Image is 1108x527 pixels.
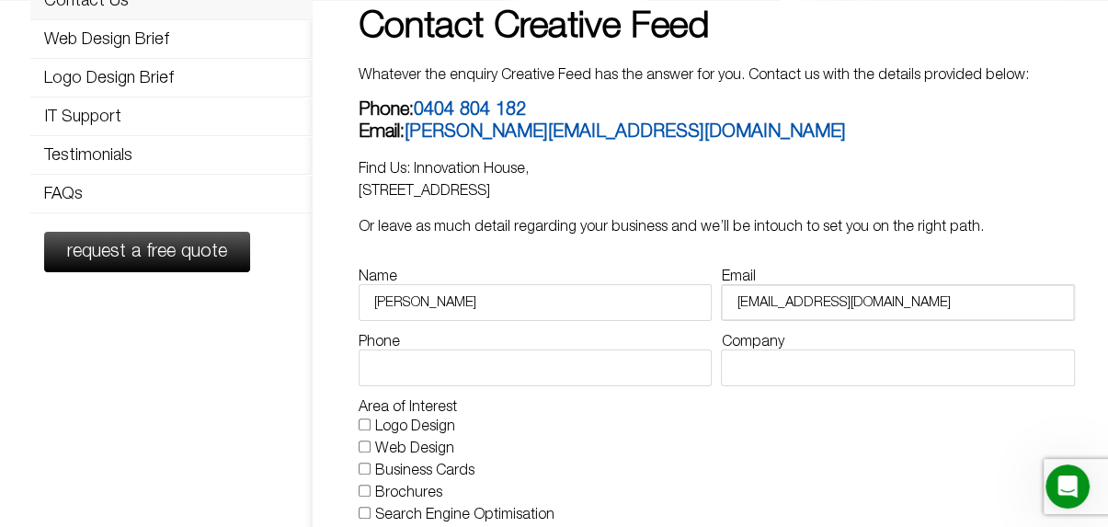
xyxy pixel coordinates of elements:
[414,102,526,119] a: 0404 804 182
[30,176,314,212] a: FAQs
[359,269,397,284] label: Name
[375,487,442,499] label: Brochures
[359,64,1074,86] p: Whatever the enquiry Creative Feed has the answer for you. Contact us with the details provided b...
[1045,464,1090,509] iframe: Intercom live chat
[359,216,1074,238] p: Or leave as much detail regarding your business and we’ll be intouch to set you on the right path.
[375,509,554,521] label: Search Engine Optimisation
[359,9,1074,46] h1: Contact Creative Feed
[359,400,457,415] label: Area of Interest
[44,232,250,272] a: request a free quote
[359,158,1074,202] p: Find Us: Innovation House, [STREET_ADDRESS]
[375,442,454,455] label: Web Design
[359,102,846,141] b: Phone: Email:
[30,60,314,97] a: Logo Design Brief
[721,335,783,349] label: Company
[359,335,400,349] label: Phone
[30,21,314,58] a: Web Design Brief
[375,420,455,433] label: Logo Design
[721,269,755,284] label: Email
[405,124,846,141] a: [PERSON_NAME][EMAIL_ADDRESS][DOMAIN_NAME]
[30,137,314,174] a: Testimonials
[30,98,314,135] a: IT Support
[375,464,474,477] label: Business Cards
[67,243,227,261] span: request a free quote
